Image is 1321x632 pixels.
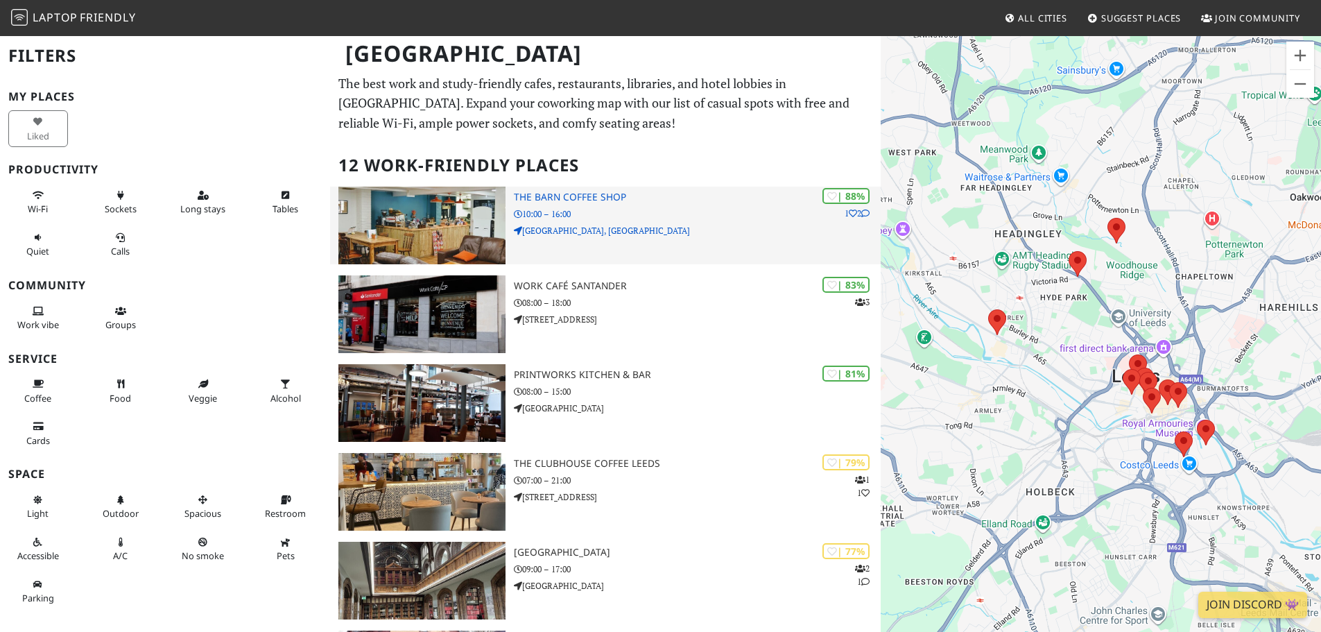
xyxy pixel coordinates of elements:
[514,296,881,309] p: 08:00 – 18:00
[1198,592,1307,618] a: Join Discord 👾
[338,542,506,620] img: Leeds Central Library
[338,364,506,442] img: Printworks Kitchen & Bar
[173,488,233,525] button: Spacious
[256,488,316,525] button: Restroom
[91,531,150,567] button: A/C
[855,473,870,499] p: 1 1
[514,207,881,221] p: 10:00 – 16:00
[8,531,68,567] button: Accessible
[8,184,68,221] button: Wi-Fi
[330,542,881,620] a: Leeds Central Library | 77% 21 [GEOGRAPHIC_DATA] 09:00 – 17:00 [GEOGRAPHIC_DATA]
[1082,6,1187,31] a: Suggest Places
[822,454,870,470] div: | 79%
[338,187,506,264] img: The Barn Coffee Shop
[514,402,881,415] p: [GEOGRAPHIC_DATA]
[514,474,881,487] p: 07:00 – 21:00
[105,318,136,331] span: Group tables
[822,543,870,559] div: | 77%
[8,468,322,481] h3: Space
[1195,6,1306,31] a: Join Community
[822,366,870,382] div: | 81%
[514,579,881,592] p: [GEOGRAPHIC_DATA]
[999,6,1073,31] a: All Cities
[17,549,59,562] span: Accessible
[8,35,322,77] h2: Filters
[26,245,49,257] span: Quiet
[1286,70,1314,98] button: Zoom out
[855,296,870,309] p: 3
[338,453,506,531] img: The Clubhouse Coffee Leeds
[8,300,68,336] button: Work vibe
[514,191,881,203] h3: The Barn Coffee Shop
[845,207,870,220] p: 1 2
[173,531,233,567] button: No smoke
[91,184,150,221] button: Sockets
[91,373,150,409] button: Food
[91,300,150,336] button: Groups
[514,458,881,470] h3: The Clubhouse Coffee Leeds
[256,184,316,221] button: Tables
[338,275,506,353] img: Work Café Santander
[514,547,881,558] h3: [GEOGRAPHIC_DATA]
[91,488,150,525] button: Outdoor
[189,392,217,404] span: Veggie
[8,90,322,103] h3: My Places
[182,549,224,562] span: Smoke free
[180,203,225,215] span: Long stays
[173,373,233,409] button: Veggie
[80,10,135,25] span: Friendly
[256,531,316,567] button: Pets
[855,562,870,588] p: 2 1
[265,507,306,520] span: Restroom
[184,507,221,520] span: Spacious
[24,392,51,404] span: Coffee
[1018,12,1067,24] span: All Cities
[11,9,28,26] img: LaptopFriendly
[27,507,49,520] span: Natural light
[514,369,881,381] h3: Printworks Kitchen & Bar
[8,415,68,452] button: Cards
[1286,42,1314,69] button: Zoom in
[338,144,872,187] h2: 12 Work-Friendly Places
[514,385,881,398] p: 08:00 – 15:00
[103,507,139,520] span: Outdoor area
[330,453,881,531] a: The Clubhouse Coffee Leeds | 79% 11 The Clubhouse Coffee Leeds 07:00 – 21:00 [STREET_ADDRESS]
[11,6,136,31] a: LaptopFriendly LaptopFriendly
[1101,12,1182,24] span: Suggest Places
[514,280,881,292] h3: Work Café Santander
[822,188,870,204] div: | 88%
[330,187,881,264] a: The Barn Coffee Shop | 88% 12 The Barn Coffee Shop 10:00 – 16:00 [GEOGRAPHIC_DATA], [GEOGRAPHIC_D...
[8,163,322,176] h3: Productivity
[338,74,872,133] p: The best work and study-friendly cafes, restaurants, libraries, and hotel lobbies in [GEOGRAPHIC_...
[111,245,130,257] span: Video/audio calls
[17,318,59,331] span: People working
[514,563,881,576] p: 09:00 – 17:00
[8,573,68,610] button: Parking
[8,373,68,409] button: Coffee
[334,35,878,73] h1: [GEOGRAPHIC_DATA]
[330,364,881,442] a: Printworks Kitchen & Bar | 81% Printworks Kitchen & Bar 08:00 – 15:00 [GEOGRAPHIC_DATA]
[8,352,322,366] h3: Service
[8,488,68,525] button: Light
[173,184,233,221] button: Long stays
[33,10,78,25] span: Laptop
[1215,12,1300,24] span: Join Community
[8,279,322,292] h3: Community
[105,203,137,215] span: Power sockets
[330,275,881,353] a: Work Café Santander | 83% 3 Work Café Santander 08:00 – 18:00 [STREET_ADDRESS]
[514,224,881,237] p: [GEOGRAPHIC_DATA], [GEOGRAPHIC_DATA]
[270,392,301,404] span: Alcohol
[26,434,50,447] span: Credit cards
[8,226,68,263] button: Quiet
[822,277,870,293] div: | 83%
[277,549,295,562] span: Pet friendly
[273,203,298,215] span: Work-friendly tables
[28,203,48,215] span: Stable Wi-Fi
[22,592,54,604] span: Parking
[256,373,316,409] button: Alcohol
[514,313,881,326] p: [STREET_ADDRESS]
[113,549,128,562] span: Air conditioned
[91,226,150,263] button: Calls
[110,392,131,404] span: Food
[514,490,881,504] p: [STREET_ADDRESS]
